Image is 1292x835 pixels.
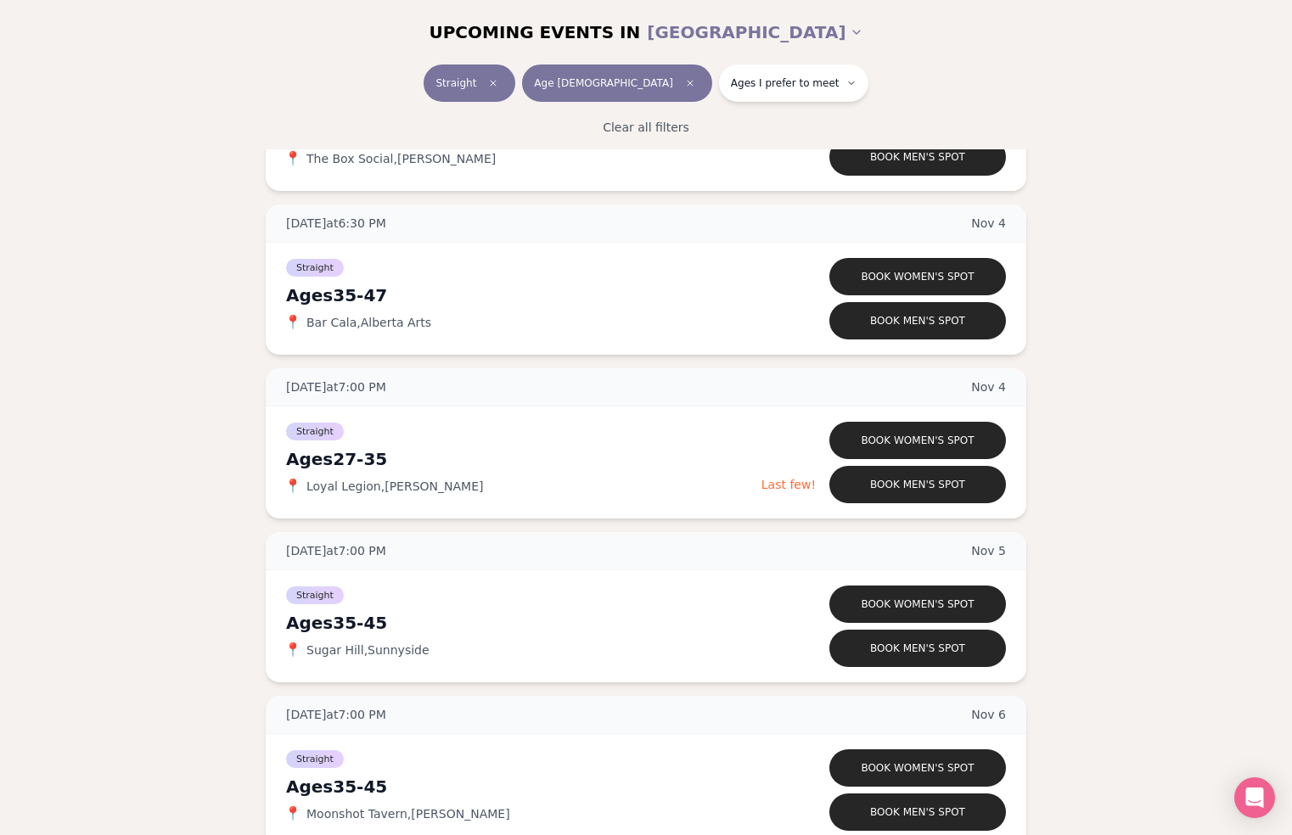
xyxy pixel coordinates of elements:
div: Open Intercom Messenger [1234,777,1275,818]
button: Book men's spot [829,302,1006,339]
div: Ages 27-35 [286,447,761,471]
span: UPCOMING EVENTS IN [429,20,640,44]
span: Ages I prefer to meet [731,76,840,90]
span: Bar Cala , Alberta Arts [306,314,431,331]
span: 📍 [286,643,300,657]
div: Ages 35-47 [286,283,765,307]
span: Age [DEMOGRAPHIC_DATA] [534,76,672,90]
button: Ages I prefer to meet [719,64,868,102]
span: [DATE] at 6:30 PM [286,215,386,232]
span: Loyal Legion , [PERSON_NAME] [306,478,483,495]
span: Moonshot Tavern , [PERSON_NAME] [306,805,510,822]
span: Straight [286,586,344,604]
button: Book women's spot [829,586,1006,623]
button: Book men's spot [829,630,1006,667]
span: 📍 [286,152,300,165]
span: Nov 6 [971,706,1006,723]
span: Sugar Hill , Sunnyside [306,642,430,658]
span: 📍 [286,479,300,493]
span: 📍 [286,316,300,329]
span: Straight [286,423,344,440]
button: [GEOGRAPHIC_DATA] [647,14,862,51]
div: Ages 35-45 [286,775,765,799]
span: Nov 4 [971,215,1006,232]
button: Book men's spot [829,138,1006,176]
button: Age [DEMOGRAPHIC_DATA]Clear age [522,64,711,102]
span: [DATE] at 7:00 PM [286,542,386,559]
button: Book men's spot [829,793,1006,831]
span: Straight [286,259,344,277]
span: [DATE] at 7:00 PM [286,378,386,395]
span: Straight [286,750,344,768]
span: The Box Social , [PERSON_NAME] [306,150,496,167]
span: Last few! [761,478,816,491]
div: Ages 35-45 [286,611,765,635]
button: Clear all filters [593,109,699,146]
button: Book women's spot [829,258,1006,295]
span: [DATE] at 7:00 PM [286,706,386,723]
button: Book women's spot [829,749,1006,787]
span: Nov 4 [971,378,1006,395]
span: Nov 5 [971,542,1006,559]
span: Clear event type filter [483,73,503,93]
span: Straight [435,76,476,90]
span: 📍 [286,807,300,821]
button: Book men's spot [829,466,1006,503]
button: Book women's spot [829,422,1006,459]
span: Clear age [680,73,700,93]
button: StraightClear event type filter [424,64,515,102]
